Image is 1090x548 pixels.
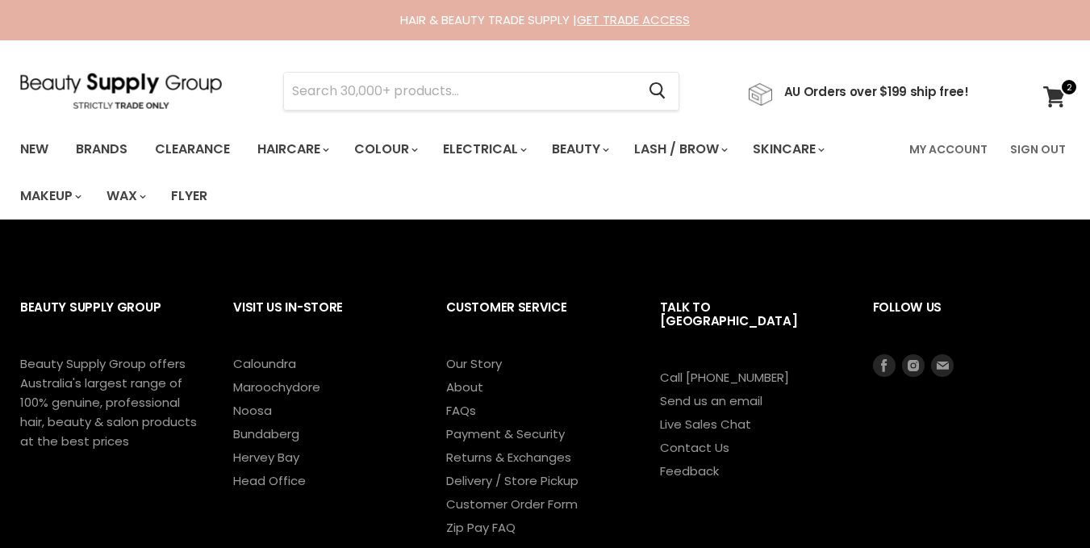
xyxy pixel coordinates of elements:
a: Lash / Brow [622,132,737,166]
a: Customer Order Form [446,496,578,512]
a: Zip Pay FAQ [446,519,516,536]
a: New [8,132,61,166]
h2: Follow us [873,287,1070,354]
a: Returns & Exchanges [446,449,571,466]
a: My Account [900,132,997,166]
h2: Customer Service [446,287,627,354]
a: Our Story [446,355,502,372]
a: Makeup [8,179,91,213]
a: Wax [94,179,156,213]
a: Skincare [741,132,834,166]
a: Clearance [143,132,242,166]
form: Product [283,72,679,111]
a: Bundaberg [233,425,299,442]
a: Colour [342,132,428,166]
a: Sign Out [1000,132,1075,166]
a: Haircare [245,132,339,166]
input: Search [284,73,636,110]
a: Call [PHONE_NUMBER] [660,369,789,386]
a: Hervey Bay [233,449,299,466]
a: Brands [64,132,140,166]
a: Head Office [233,472,306,489]
a: Contact Us [660,439,729,456]
a: Feedback [660,462,719,479]
a: Send us an email [660,392,762,409]
h2: Talk to [GEOGRAPHIC_DATA] [660,287,841,369]
a: Electrical [431,132,537,166]
a: About [446,379,483,395]
h2: Beauty Supply Group [20,287,201,354]
p: Beauty Supply Group offers Australia's largest range of 100% genuine, professional hair, beauty &... [20,354,201,451]
a: Caloundra [233,355,296,372]
button: Search [636,73,679,110]
a: GET TRADE ACCESS [577,11,690,28]
ul: Main menu [8,126,900,220]
a: Noosa [233,402,272,419]
a: FAQs [446,402,476,419]
a: Live Sales Chat [660,416,751,433]
a: Flyer [159,179,219,213]
h2: Visit Us In-Store [233,287,414,354]
a: Beauty [540,132,619,166]
a: Delivery / Store Pickup [446,472,578,489]
a: Maroochydore [233,379,320,395]
a: Payment & Security [446,425,565,442]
